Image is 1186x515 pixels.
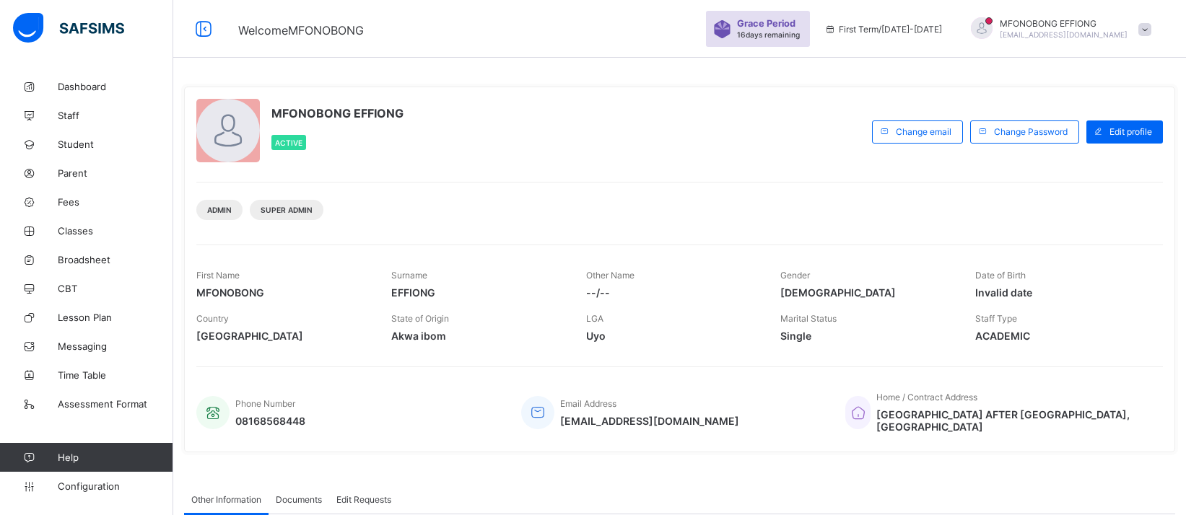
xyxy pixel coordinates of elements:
span: Marital Status [780,313,837,324]
span: Super Admin [261,206,313,214]
img: safsims [13,13,124,43]
span: LGA [586,313,603,324]
span: Date of Birth [975,270,1026,281]
span: Documents [276,494,322,505]
span: Classes [58,225,173,237]
span: Dashboard [58,81,173,92]
span: MFONOBONG EFFIONG [1000,18,1128,29]
span: MFONOBONG [196,286,370,299]
span: Other Information [191,494,261,505]
span: 08168568448 [235,415,305,427]
span: Messaging [58,340,173,352]
span: Country [196,313,229,324]
span: Edit profile [1109,126,1152,137]
span: EFFIONG [391,286,564,299]
span: Phone Number [235,398,295,409]
span: [DEMOGRAPHIC_DATA] [780,286,954,299]
span: Help [58,452,173,463]
span: Assessment Format [58,398,173,410]
span: Staff [58,110,173,121]
span: Parent [58,167,173,179]
span: ACADEMIC [975,330,1148,342]
span: MFONOBONG EFFIONG [271,106,404,120]
div: MFONOBONGEFFIONG [956,17,1159,41]
span: State of Origin [391,313,449,324]
span: Active [275,138,302,147]
span: Gender [780,270,810,281]
span: Home / Contract Address [876,392,977,402]
span: Grace Period [737,18,795,29]
span: First Name [196,270,240,281]
span: [GEOGRAPHIC_DATA] AFTER [GEOGRAPHIC_DATA], [GEOGRAPHIC_DATA] [876,408,1148,433]
span: Invalid date [975,286,1148,299]
span: Surname [391,270,427,281]
span: Fees [58,196,173,208]
span: --/-- [586,286,759,299]
span: Change email [896,126,951,137]
span: Time Table [58,369,173,381]
span: Other Name [586,270,635,281]
span: Welcome MFONOBONG [238,23,364,38]
span: Uyo [586,330,759,342]
span: [EMAIL_ADDRESS][DOMAIN_NAME] [1000,30,1128,39]
span: [EMAIL_ADDRESS][DOMAIN_NAME] [560,415,739,427]
span: Email Address [560,398,616,409]
span: Configuration [58,480,173,492]
span: Lesson Plan [58,312,173,323]
span: Single [780,330,954,342]
span: Akwa ibom [391,330,564,342]
span: Admin [207,206,232,214]
span: Broadsheet [58,254,173,265]
span: [GEOGRAPHIC_DATA] [196,330,370,342]
span: Staff Type [975,313,1017,324]
span: 16 days remaining [737,30,800,39]
img: sticker-purple.71386a28dfed39d6af7621340158ba97.svg [713,20,731,38]
span: Student [58,138,173,150]
span: session/term information [824,24,942,35]
span: Change Password [994,126,1068,137]
span: CBT [58,283,173,294]
span: Edit Requests [336,494,391,505]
